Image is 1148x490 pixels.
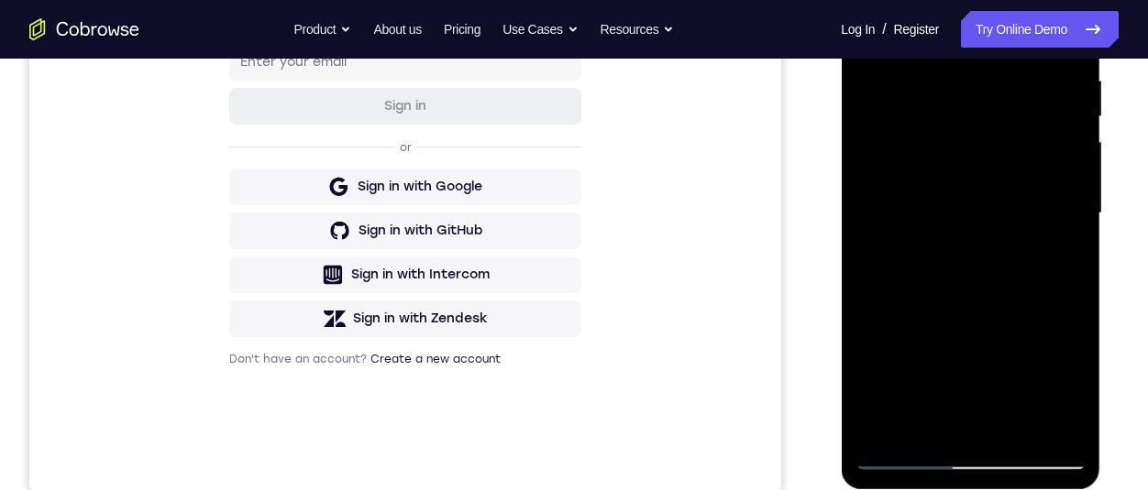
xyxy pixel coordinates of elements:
[329,343,453,362] div: Sign in with GitHub
[294,11,352,48] button: Product
[29,18,139,40] a: Go to the home page
[324,431,458,450] div: Sign in with Zendesk
[841,11,875,48] a: Log In
[502,11,578,48] button: Use Cases
[200,334,552,371] button: Sign in with GitHub
[200,125,552,151] h1: Sign in to your account
[200,474,552,488] p: Don't have an account?
[894,11,939,48] a: Register
[328,299,453,318] div: Sign in with Google
[341,474,471,487] a: Create a new account
[322,387,460,406] div: Sign in with Intercom
[200,210,552,246] button: Sign in
[200,422,552,459] button: Sign in with Zendesk
[200,378,552,415] button: Sign in with Intercom
[211,175,541,193] input: Enter your email
[200,290,552,327] button: Sign in with Google
[601,11,675,48] button: Resources
[961,11,1119,48] a: Try Online Demo
[444,11,480,48] a: Pricing
[367,262,386,277] p: or
[373,11,421,48] a: About us
[882,18,886,40] span: /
